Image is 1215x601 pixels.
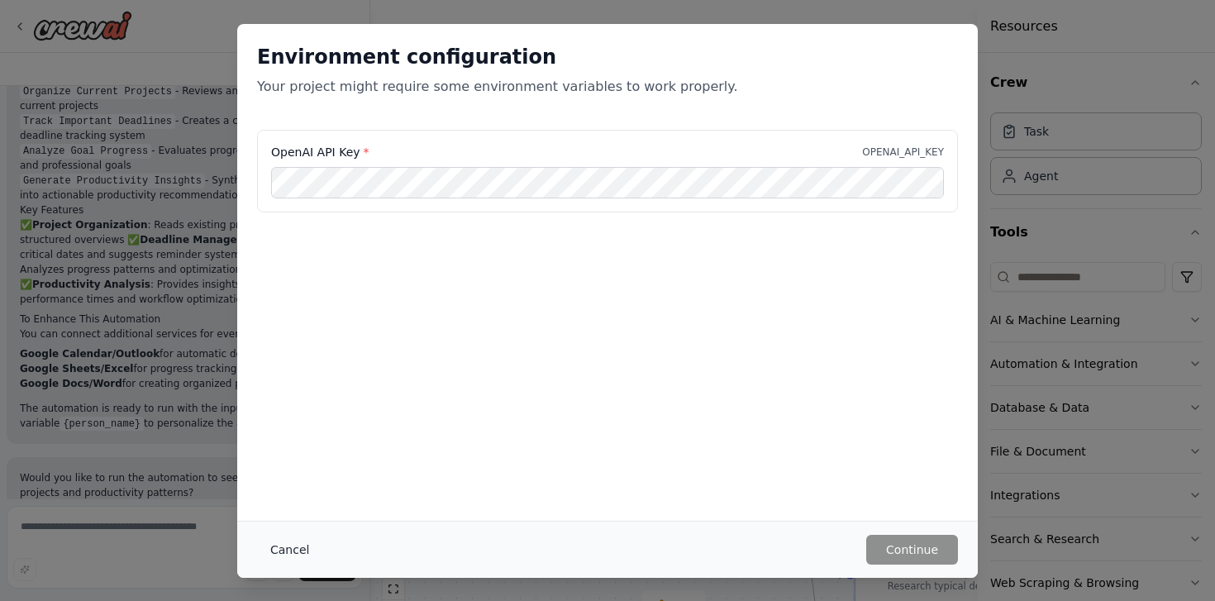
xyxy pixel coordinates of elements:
label: OpenAI API Key [271,144,369,160]
button: Cancel [257,535,322,565]
p: Your project might require some environment variables to work properly. [257,77,958,97]
p: OPENAI_API_KEY [862,145,944,159]
button: Continue [866,535,958,565]
h2: Environment configuration [257,44,958,70]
